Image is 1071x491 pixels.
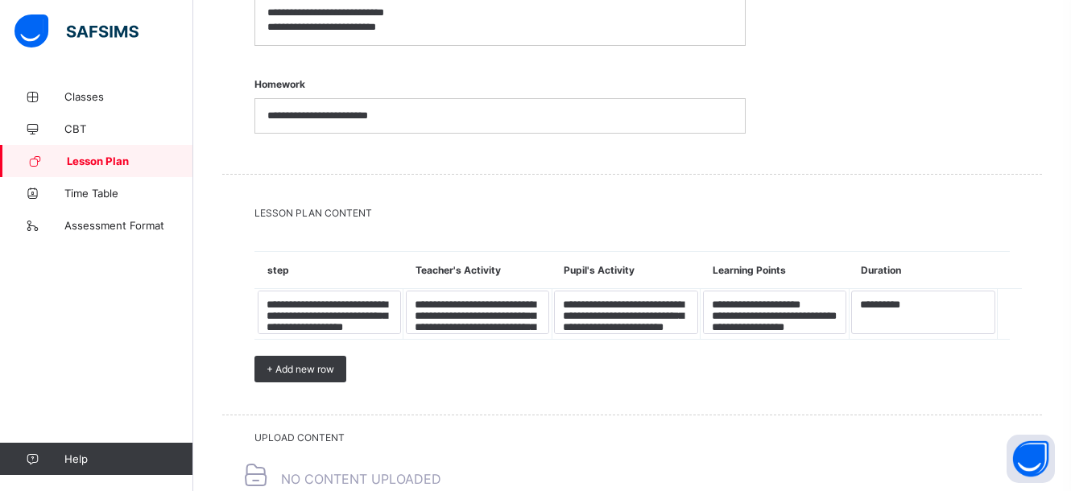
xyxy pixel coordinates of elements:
span: Homework [254,70,746,98]
span: Time Table [64,187,193,200]
span: Classes [64,90,193,103]
th: Pupil's Activity [552,252,700,289]
span: Lesson Plan [67,155,193,167]
span: LESSON PLAN CONTENT [254,207,1010,219]
th: Teacher's Activity [403,252,552,289]
span: Help [64,452,192,465]
span: + Add new row [267,363,334,375]
button: Open asap [1007,435,1055,483]
span: CBT [64,122,193,135]
th: step [255,252,403,289]
img: safsims [14,14,139,48]
span: No content Uploaded [281,471,441,487]
th: Learning Points [701,252,850,289]
th: Duration [849,252,998,289]
span: Assessment Format [64,219,193,232]
span: UPLOAD CONTENT [254,431,1010,444]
